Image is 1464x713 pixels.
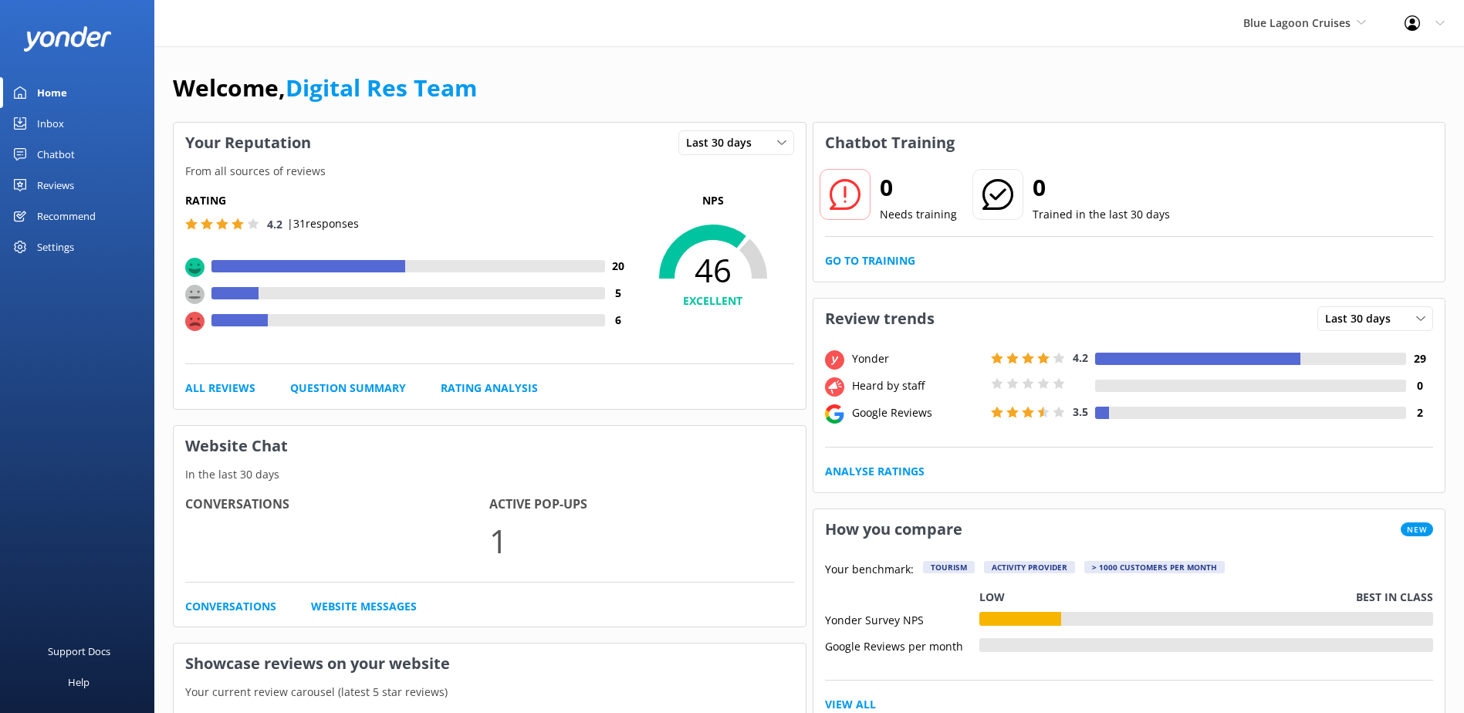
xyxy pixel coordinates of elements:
[605,285,632,302] h4: 5
[37,170,74,201] div: Reviews
[311,598,417,615] a: Website Messages
[290,380,406,397] a: Question Summary
[37,77,67,108] div: Home
[813,509,974,549] h3: How you compare
[1073,350,1088,365] span: 4.2
[605,258,632,275] h4: 20
[489,515,793,566] p: 1
[185,598,276,615] a: Conversations
[1073,404,1088,419] span: 3.5
[813,123,966,163] h3: Chatbot Training
[1406,377,1433,394] h4: 0
[825,612,979,626] div: Yonder Survey NPS
[37,108,64,139] div: Inbox
[605,312,632,329] h4: 6
[825,561,914,580] p: Your benchmark:
[848,377,987,394] div: Heard by staff
[174,466,806,483] p: In the last 30 days
[923,561,975,573] div: Tourism
[880,206,957,223] p: Needs training
[1243,15,1351,30] span: Blue Lagoon Cruises
[848,404,987,421] div: Google Reviews
[979,589,1005,606] p: Low
[1033,206,1170,223] p: Trained in the last 30 days
[848,350,987,367] div: Yonder
[1406,350,1433,367] h4: 29
[37,231,74,262] div: Settings
[813,299,946,339] h3: Review trends
[984,561,1075,573] div: Activity Provider
[185,192,632,209] h5: Rating
[1033,169,1170,206] h2: 0
[489,495,793,515] h4: Active Pop-ups
[1084,561,1225,573] div: > 1000 customers per month
[286,72,477,103] a: Digital Res Team
[287,215,359,232] p: | 31 responses
[825,252,915,269] a: Go to Training
[174,684,806,701] p: Your current review carousel (latest 5 star reviews)
[686,134,761,151] span: Last 30 days
[1356,589,1433,606] p: Best in class
[267,217,282,231] span: 4.2
[48,636,110,667] div: Support Docs
[173,69,477,106] h1: Welcome,
[174,163,806,180] p: From all sources of reviews
[825,463,925,480] a: Analyse Ratings
[1325,310,1400,327] span: Last 30 days
[632,192,794,209] p: NPS
[632,292,794,309] h4: EXCELLENT
[632,251,794,289] span: 46
[37,139,75,170] div: Chatbot
[1406,404,1433,421] h4: 2
[37,201,96,231] div: Recommend
[825,638,979,652] div: Google Reviews per month
[174,426,806,466] h3: Website Chat
[174,644,806,684] h3: Showcase reviews on your website
[174,123,323,163] h3: Your Reputation
[825,696,876,713] a: View All
[68,667,90,698] div: Help
[185,495,489,515] h4: Conversations
[880,169,957,206] h2: 0
[23,26,112,52] img: yonder-white-logo.png
[185,380,255,397] a: All Reviews
[1401,522,1433,536] span: New
[441,380,538,397] a: Rating Analysis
